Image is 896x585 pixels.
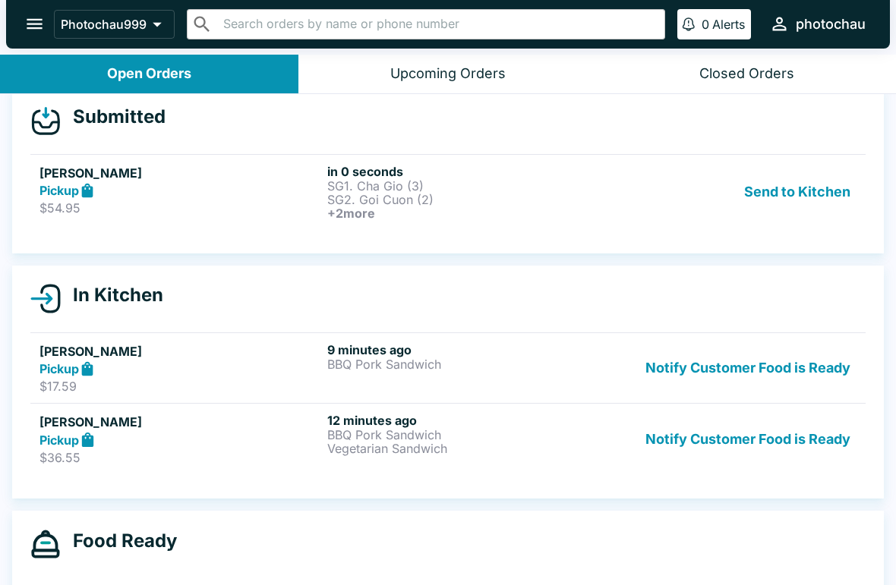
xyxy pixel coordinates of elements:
[39,361,79,376] strong: Pickup
[796,15,866,33] div: photochau
[327,193,609,206] p: SG2. Goi Cuon (2)
[699,65,794,83] div: Closed Orders
[327,442,609,455] p: Vegetarian Sandwich
[327,357,609,371] p: BBQ Pork Sandwich
[39,164,321,182] h5: [PERSON_NAME]
[39,379,321,394] p: $17.59
[54,10,175,39] button: Photochau999
[390,65,506,83] div: Upcoming Orders
[763,8,872,40] button: photochau
[39,183,79,198] strong: Pickup
[30,403,866,474] a: [PERSON_NAME]Pickup$36.5512 minutes agoBBQ Pork SandwichVegetarian SandwichNotify Customer Food i...
[712,17,745,32] p: Alerts
[327,164,609,179] h6: in 0 seconds
[639,342,857,395] button: Notify Customer Food is Ready
[702,17,709,32] p: 0
[327,206,609,220] h6: + 2 more
[39,413,321,431] h5: [PERSON_NAME]
[39,342,321,360] h5: [PERSON_NAME]
[61,105,166,128] h4: Submitted
[327,428,609,442] p: BBQ Pork Sandwich
[327,413,609,428] h6: 12 minutes ago
[107,65,191,83] div: Open Orders
[61,530,177,552] h4: Food Ready
[15,5,54,43] button: open drawer
[639,413,857,465] button: Notify Customer Food is Ready
[327,179,609,193] p: SG1. Cha Gio (3)
[61,284,163,307] h4: In Kitchen
[219,14,658,35] input: Search orders by name or phone number
[327,342,609,357] h6: 9 minutes ago
[39,200,321,215] p: $54.95
[39,450,321,465] p: $36.55
[61,17,147,32] p: Photochau999
[738,164,857,220] button: Send to Kitchen
[39,432,79,448] strong: Pickup
[30,332,866,404] a: [PERSON_NAME]Pickup$17.599 minutes agoBBQ Pork SandwichNotify Customer Food is Ready
[30,154,866,229] a: [PERSON_NAME]Pickup$54.95in 0 secondsSG1. Cha Gio (3)SG2. Goi Cuon (2)+2moreSend to Kitchen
